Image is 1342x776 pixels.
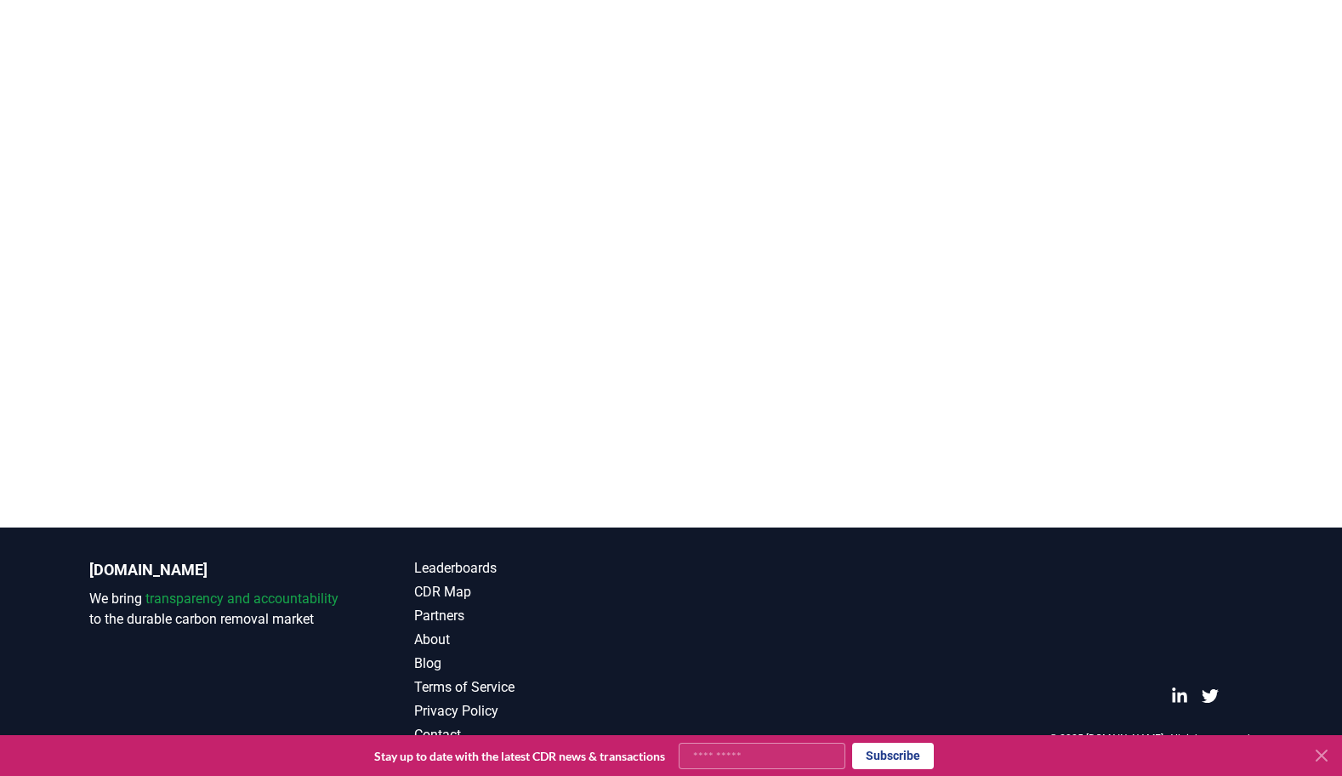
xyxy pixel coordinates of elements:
[89,558,346,582] p: [DOMAIN_NAME]
[89,589,346,630] p: We bring to the durable carbon removal market
[414,606,671,626] a: Partners
[414,725,671,745] a: Contact
[1049,732,1253,745] p: © 2025 [DOMAIN_NAME]. All rights reserved.
[414,558,671,579] a: Leaderboards
[414,653,671,674] a: Blog
[1171,688,1188,705] a: LinkedIn
[414,677,671,698] a: Terms of Service
[414,582,671,602] a: CDR Map
[414,630,671,650] a: About
[414,701,671,722] a: Privacy Policy
[145,591,338,607] span: transparency and accountability
[1202,688,1219,705] a: Twitter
